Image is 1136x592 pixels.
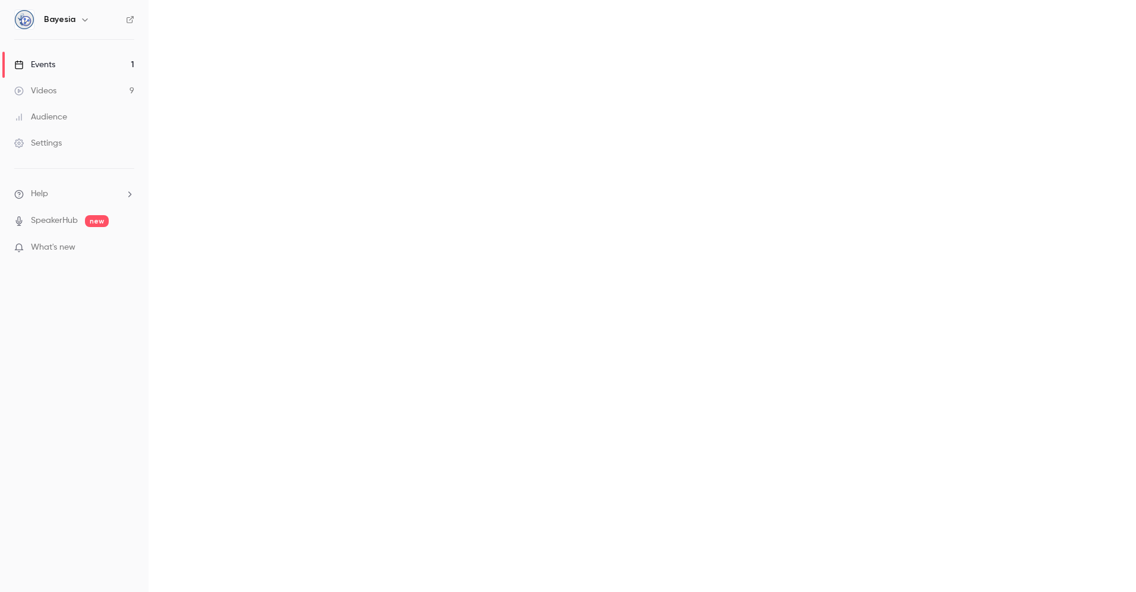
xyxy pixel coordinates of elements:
div: Audience [14,111,67,123]
div: Videos [14,85,56,97]
span: Help [31,188,48,200]
li: help-dropdown-opener [14,188,134,200]
a: SpeakerHub [31,215,78,227]
h6: Bayesia [44,14,75,26]
div: Events [14,59,55,71]
span: new [85,215,109,227]
span: What's new [31,241,75,254]
img: Bayesia [15,10,34,29]
div: Settings [14,137,62,149]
